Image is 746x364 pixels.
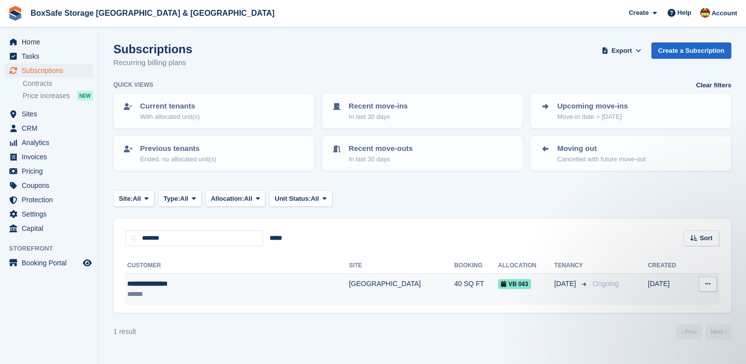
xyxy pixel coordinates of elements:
[22,121,81,135] span: CRM
[676,325,702,339] a: Previous
[5,164,93,178] a: menu
[711,8,737,18] span: Account
[5,179,93,192] a: menu
[498,279,531,289] span: VB 043
[5,35,93,49] a: menu
[349,143,413,154] p: Recent move-outs
[77,91,93,101] div: NEW
[22,179,81,192] span: Coupons
[113,57,192,69] p: Recurring billing plans
[557,112,628,122] p: Move-in date > [DATE]
[349,274,455,305] td: [GEOGRAPHIC_DATA]
[140,154,216,164] p: Ended, no allocated unit(s)
[275,194,311,204] span: Unit Status:
[498,258,554,274] th: Allocation
[113,42,192,56] h1: Subscriptions
[706,325,731,339] a: Next
[648,274,689,305] td: [DATE]
[5,107,93,121] a: menu
[5,136,93,149] a: menu
[454,258,498,274] th: Booking
[5,207,93,221] a: menu
[5,150,93,164] a: menu
[651,42,731,59] a: Create a Subscription
[554,279,578,289] span: [DATE]
[269,190,332,207] button: Unit Status: All
[140,143,216,154] p: Previous tenants
[23,90,93,101] a: Price increases NEW
[22,64,81,77] span: Subscriptions
[81,257,93,269] a: Preview store
[8,6,23,21] img: stora-icon-8386f47178a22dfd0bd8f6a31ec36ba5ce8667c1dd55bd0f319d3a0aa187defe.svg
[5,64,93,77] a: menu
[5,121,93,135] a: menu
[696,80,731,90] a: Clear filters
[557,143,645,154] p: Moving out
[180,194,188,204] span: All
[22,107,81,121] span: Sites
[5,49,93,63] a: menu
[27,5,279,21] a: BoxSafe Storage [GEOGRAPHIC_DATA] & [GEOGRAPHIC_DATA]
[9,244,98,254] span: Storefront
[113,190,154,207] button: Site: All
[114,95,313,127] a: Current tenants With allocated unit(s)
[22,136,81,149] span: Analytics
[611,46,632,56] span: Export
[349,258,455,274] th: Site
[22,150,81,164] span: Invoices
[114,137,313,170] a: Previous tenants Ended, no allocated unit(s)
[648,258,689,274] th: Created
[593,280,619,288] span: Ongoing
[23,91,70,101] span: Price increases
[5,256,93,270] a: menu
[22,49,81,63] span: Tasks
[211,194,244,204] span: Allocation:
[22,256,81,270] span: Booking Portal
[600,42,643,59] button: Export
[700,8,710,18] img: Kim
[206,190,266,207] button: Allocation: All
[22,193,81,207] span: Protection
[532,137,730,170] a: Moving out Cancelled with future move-out
[22,164,81,178] span: Pricing
[5,221,93,235] a: menu
[119,194,133,204] span: Site:
[113,327,136,337] div: 1 result
[557,154,645,164] p: Cancelled with future move-out
[23,79,93,88] a: Contracts
[164,194,180,204] span: Type:
[323,137,522,170] a: Recent move-outs In last 30 days
[5,193,93,207] a: menu
[629,8,648,18] span: Create
[349,101,408,112] p: Recent move-ins
[113,80,153,89] h6: Quick views
[22,221,81,235] span: Capital
[133,194,141,204] span: All
[554,258,589,274] th: Tenancy
[454,274,498,305] td: 40 SQ FT
[700,233,712,243] span: Sort
[125,258,349,274] th: Customer
[140,101,200,112] p: Current tenants
[349,112,408,122] p: In last 30 days
[323,95,522,127] a: Recent move-ins In last 30 days
[677,8,691,18] span: Help
[244,194,252,204] span: All
[532,95,730,127] a: Upcoming move-ins Move-in date > [DATE]
[158,190,202,207] button: Type: All
[674,325,733,339] nav: Page
[140,112,200,122] p: With allocated unit(s)
[311,194,319,204] span: All
[557,101,628,112] p: Upcoming move-ins
[22,35,81,49] span: Home
[349,154,413,164] p: In last 30 days
[22,207,81,221] span: Settings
